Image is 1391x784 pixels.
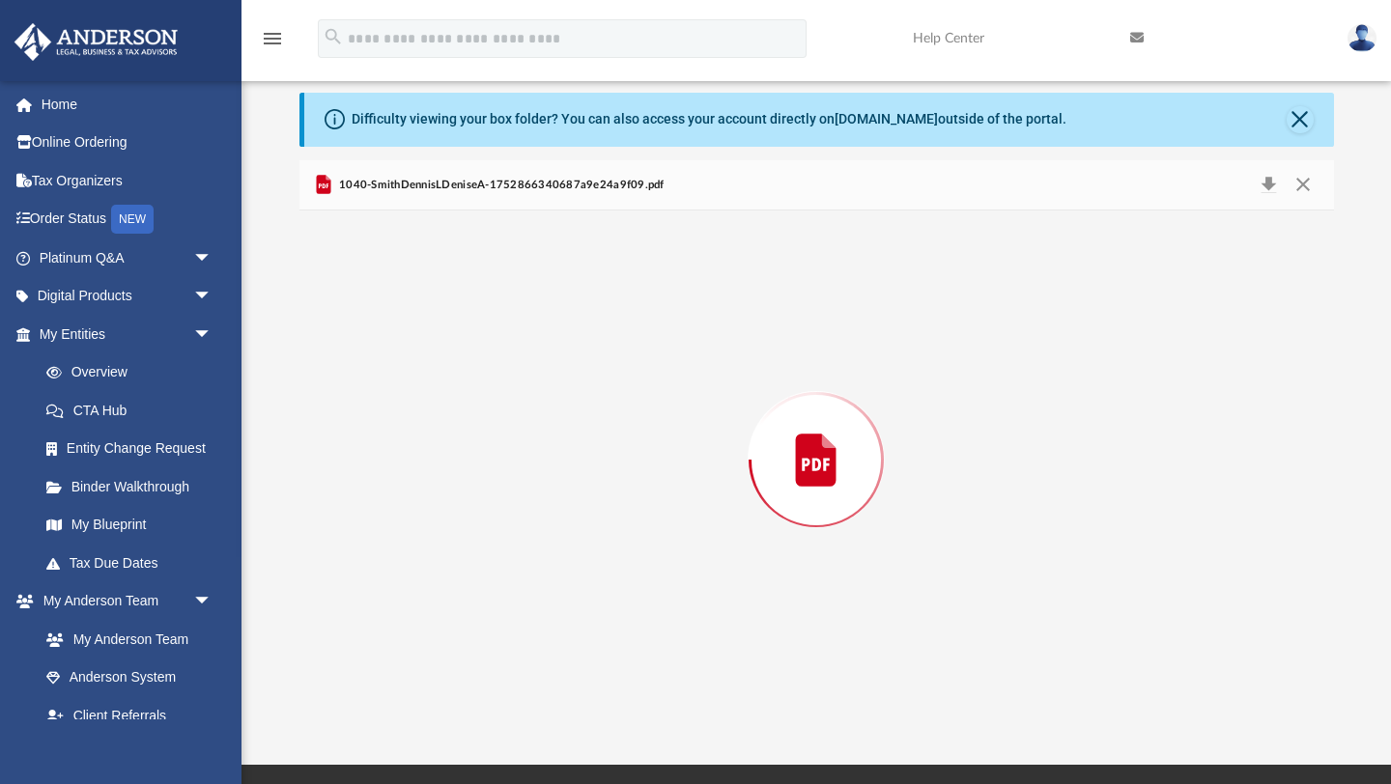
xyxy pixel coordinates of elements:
[1287,106,1314,133] button: Close
[1286,172,1320,199] button: Close
[193,238,232,278] span: arrow_drop_down
[1252,172,1287,199] button: Download
[14,124,241,162] a: Online Ordering
[111,205,154,234] div: NEW
[14,238,241,277] a: Platinum Q&Aarrow_drop_down
[27,506,232,545] a: My Blueprint
[1348,24,1377,52] img: User Pic
[27,544,241,582] a: Tax Due Dates
[14,277,241,316] a: Digital Productsarrow_drop_down
[27,696,232,735] a: Client Referrals
[323,26,344,47] i: search
[14,85,241,124] a: Home
[14,315,241,353] a: My Entitiesarrow_drop_down
[27,430,241,468] a: Entity Change Request
[14,582,232,621] a: My Anderson Teamarrow_drop_down
[27,391,241,430] a: CTA Hub
[352,109,1066,129] div: Difficulty viewing your box folder? You can also access your account directly on outside of the p...
[193,582,232,622] span: arrow_drop_down
[27,353,241,392] a: Overview
[835,111,938,126] a: [DOMAIN_NAME]
[193,315,232,354] span: arrow_drop_down
[27,658,232,697] a: Anderson System
[193,277,232,317] span: arrow_drop_down
[27,467,241,506] a: Binder Walkthrough
[14,200,241,239] a: Order StatusNEW
[14,161,241,200] a: Tax Organizers
[27,620,222,658] a: My Anderson Team
[9,23,184,61] img: Anderson Advisors Platinum Portal
[335,177,665,194] span: 1040-SmithDennisLDeniseA-1752866340687a9e24a9f09.pdf
[261,27,284,50] i: menu
[299,160,1334,710] div: Preview
[261,37,284,50] a: menu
